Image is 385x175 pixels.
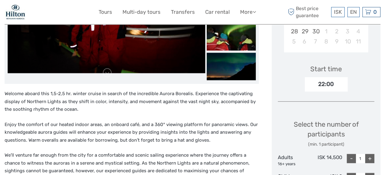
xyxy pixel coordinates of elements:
div: Choose Thursday, October 9th, 2025 [331,36,342,47]
div: Choose Tuesday, September 30th, 2025 [310,26,321,36]
div: Select the number of participants [278,120,374,147]
div: Choose Friday, October 3rd, 2025 [342,26,353,36]
div: + [365,154,374,163]
div: Choose Tuesday, October 7th, 2025 [310,36,321,47]
p: Welcome aboard this 1,5-2,5 hr. winter cruise in search of the incredible Aurora Borealis. Experi... [5,90,259,114]
div: ISK 14,500 [310,154,342,167]
span: ISK [334,9,342,15]
div: 16+ years [278,161,310,167]
div: Choose Wednesday, October 8th, 2025 [321,36,331,47]
a: More [240,8,256,17]
a: Tours [99,8,112,17]
img: 4bb82e1811d746cd88a7869ac0845836_slider_thumbnail.jpg [207,53,256,80]
img: 2cec1e61e8a54e51b211c4632445016c_slider_thumbnail.jpg [207,23,256,50]
div: Adults [278,154,310,167]
div: Choose Saturday, October 4th, 2025 [353,26,364,36]
div: Choose Monday, October 6th, 2025 [299,36,310,47]
div: Choose Sunday, October 5th, 2025 [288,36,299,47]
img: 1846-e7c6c28a-36f7-44b6-aaf6-bfd1581794f2_logo_small.jpg [5,5,26,20]
div: Choose Sunday, September 28th, 2025 [288,26,299,36]
button: Open LiveChat chat widget [70,9,78,17]
div: 22:00 [305,77,348,91]
a: Transfers [171,8,195,17]
div: Choose Saturday, October 11th, 2025 [353,36,364,47]
div: EN [347,7,360,17]
p: We're away right now. Please check back later! [9,11,69,16]
div: Choose Thursday, October 2nd, 2025 [331,26,342,36]
div: Choose Wednesday, October 1st, 2025 [321,26,331,36]
div: (min. 1 participant) [278,141,374,147]
span: Best price guarantee [286,5,330,19]
div: Choose Monday, September 29th, 2025 [299,26,310,36]
div: Choose Friday, October 10th, 2025 [342,36,353,47]
span: 0 [372,9,378,15]
a: Car rental [205,8,230,17]
p: Enjoy the comfort of our heated indoor areas, an onboard café, and a 360° viewing platform for pa... [5,121,259,144]
div: Start time [310,64,342,74]
div: - [347,154,356,163]
a: Multi-day tours [123,8,160,17]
